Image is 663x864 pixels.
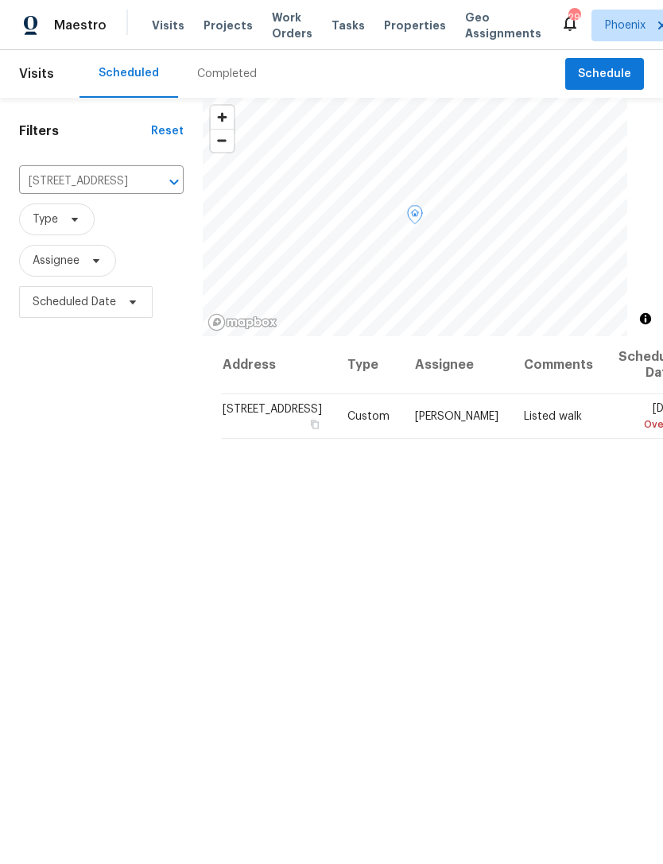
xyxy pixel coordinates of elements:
span: Zoom out [211,130,234,152]
span: Listed walk [524,411,582,422]
th: Assignee [402,336,511,394]
canvas: Map [203,98,627,336]
span: [STREET_ADDRESS] [223,404,322,415]
button: Zoom out [211,129,234,152]
span: [PERSON_NAME] [415,411,498,422]
span: Properties [384,17,446,33]
span: Visits [19,56,54,91]
div: Reset [151,123,184,139]
div: 29 [568,10,580,25]
span: Custom [347,411,390,422]
span: Tasks [331,20,365,31]
span: Assignee [33,253,79,269]
div: Completed [197,66,257,82]
th: Type [335,336,402,394]
span: Projects [204,17,253,33]
span: Phoenix [605,17,646,33]
button: Copy Address [308,417,322,432]
span: Work Orders [272,10,312,41]
span: Scheduled Date [33,294,116,310]
span: Maestro [54,17,107,33]
button: Open [163,171,185,193]
a: Mapbox homepage [207,313,277,331]
th: Comments [511,336,606,394]
span: Type [33,211,58,227]
input: Search for an address... [19,169,139,194]
span: Schedule [578,64,631,84]
span: Toggle attribution [641,310,650,327]
div: Map marker [407,205,423,230]
button: Toggle attribution [636,309,655,328]
th: Address [222,336,335,394]
button: Zoom in [211,106,234,129]
span: Geo Assignments [465,10,541,41]
div: Scheduled [99,65,159,81]
button: Schedule [565,58,644,91]
span: Visits [152,17,184,33]
h1: Filters [19,123,151,139]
